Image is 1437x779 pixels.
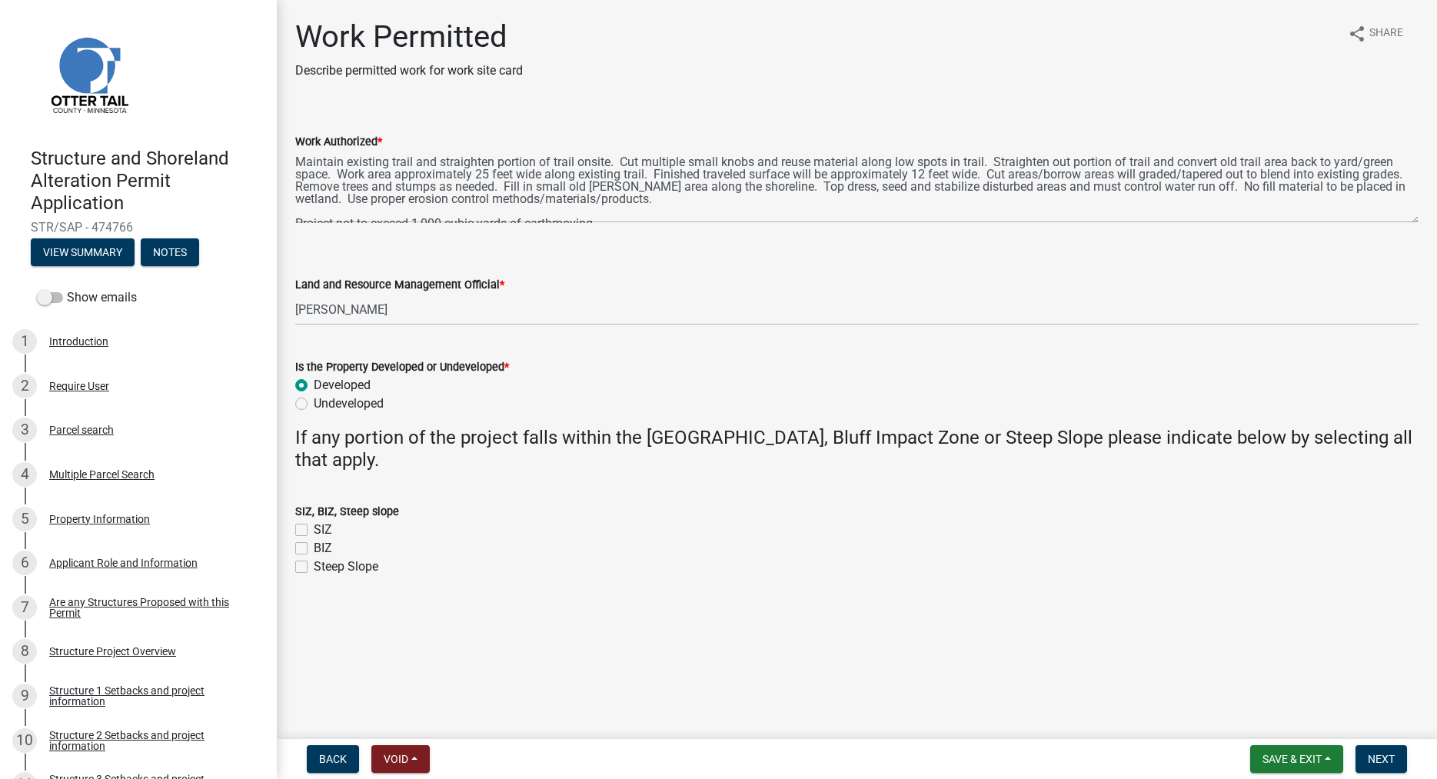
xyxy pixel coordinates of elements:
[49,685,252,707] div: Structure 1 Setbacks and project information
[12,329,37,354] div: 1
[314,376,371,394] label: Developed
[384,753,408,765] span: Void
[12,639,37,664] div: 8
[12,728,37,753] div: 10
[295,507,399,518] label: SIZ, BIZ, Steep slope
[295,18,523,55] h1: Work Permitted
[12,684,37,708] div: 9
[49,424,114,435] div: Parcel search
[295,62,523,80] p: Describe permitted work for work site card
[31,248,135,260] wm-modal-confirm: Summary
[314,394,384,413] label: Undeveloped
[49,514,150,524] div: Property Information
[31,16,146,131] img: Otter Tail County, Minnesota
[37,288,137,307] label: Show emails
[1348,25,1366,43] i: share
[12,418,37,442] div: 3
[307,745,359,773] button: Back
[49,336,108,347] div: Introduction
[295,280,504,291] label: Land and Resource Management Official
[49,469,155,480] div: Multiple Parcel Search
[1356,745,1407,773] button: Next
[319,753,347,765] span: Back
[141,248,199,260] wm-modal-confirm: Notes
[12,507,37,531] div: 5
[49,646,176,657] div: Structure Project Overview
[295,362,509,373] label: Is the Property Developed or Undeveloped
[31,148,264,214] h4: Structure and Shoreland Alteration Permit Application
[1369,25,1403,43] span: Share
[12,551,37,575] div: 6
[31,220,246,235] span: STR/SAP - 474766
[49,730,252,751] div: Structure 2 Setbacks and project information
[295,427,1419,471] h4: If any portion of the project falls within the [GEOGRAPHIC_DATA], Bluff Impact Zone or Steep Slop...
[12,374,37,398] div: 2
[49,597,252,618] div: Are any Structures Proposed with this Permit
[314,539,332,558] label: BIZ
[295,137,382,148] label: Work Authorized
[31,238,135,266] button: View Summary
[1262,753,1322,765] span: Save & Exit
[1368,753,1395,765] span: Next
[1250,745,1343,773] button: Save & Exit
[49,558,198,568] div: Applicant Role and Information
[314,558,378,576] label: Steep Slope
[12,595,37,620] div: 7
[371,745,430,773] button: Void
[49,381,109,391] div: Require User
[12,462,37,487] div: 4
[141,238,199,266] button: Notes
[1336,18,1415,48] button: shareShare
[314,521,332,539] label: SIZ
